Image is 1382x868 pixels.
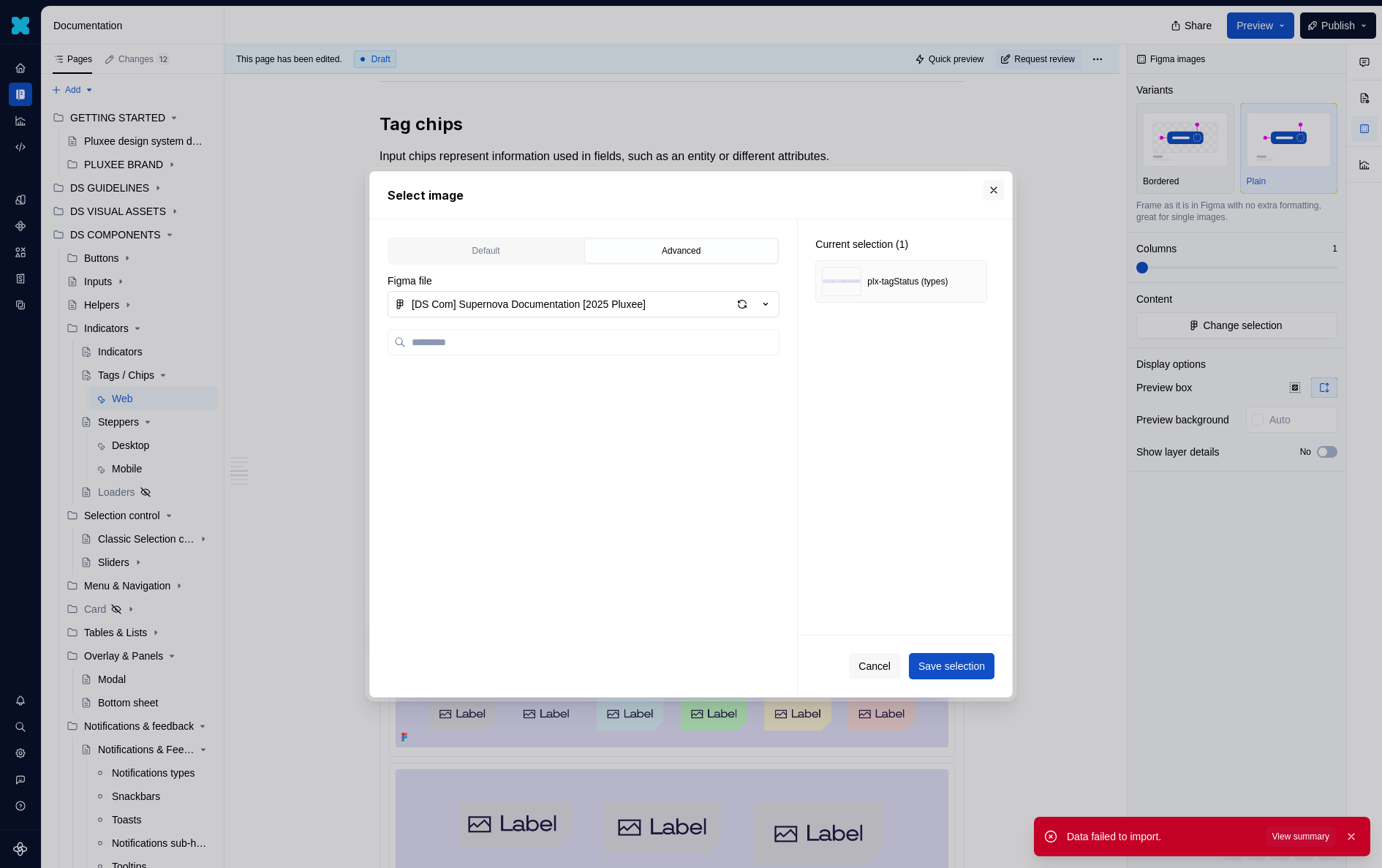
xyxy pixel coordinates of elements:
[1266,826,1336,847] button: View summary
[388,291,779,317] button: [DS Com] Supernova Documentation [2025 Pluxee]
[394,244,578,258] div: Default
[918,659,985,673] span: Save selection
[412,297,646,312] div: [DS Com] Supernova Documentation [2025 Pluxee]
[858,659,891,673] span: Cancel
[849,653,900,679] button: Cancel
[589,244,773,258] div: Advanced
[1272,831,1329,842] span: View summary
[815,237,987,252] div: Current selection (1)
[1067,829,1257,844] div: Data failed to import.
[909,653,994,679] button: Save selection
[388,186,994,204] h2: Select image
[867,276,948,287] div: plx-tagStatus (types)
[388,273,432,288] label: Figma file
